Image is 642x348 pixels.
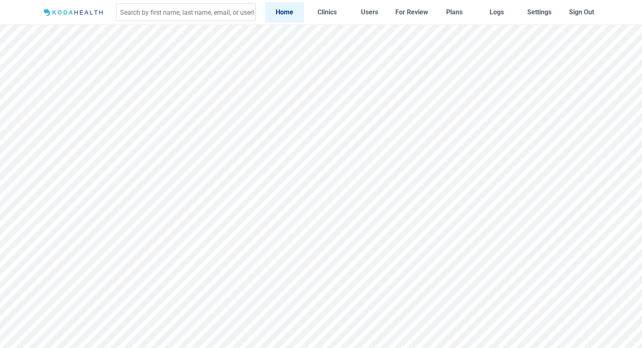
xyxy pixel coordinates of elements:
a: Settings [519,2,559,22]
a: Home [265,2,304,22]
a: Plans [435,2,474,22]
a: Logs [477,2,517,22]
img: Logo [41,7,107,18]
a: Clinics [307,2,347,22]
input: Search by first name, last name, email, or userId [116,3,256,21]
button: Sign Out [562,2,601,22]
a: For Review [392,2,431,22]
a: Users [350,2,389,22]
